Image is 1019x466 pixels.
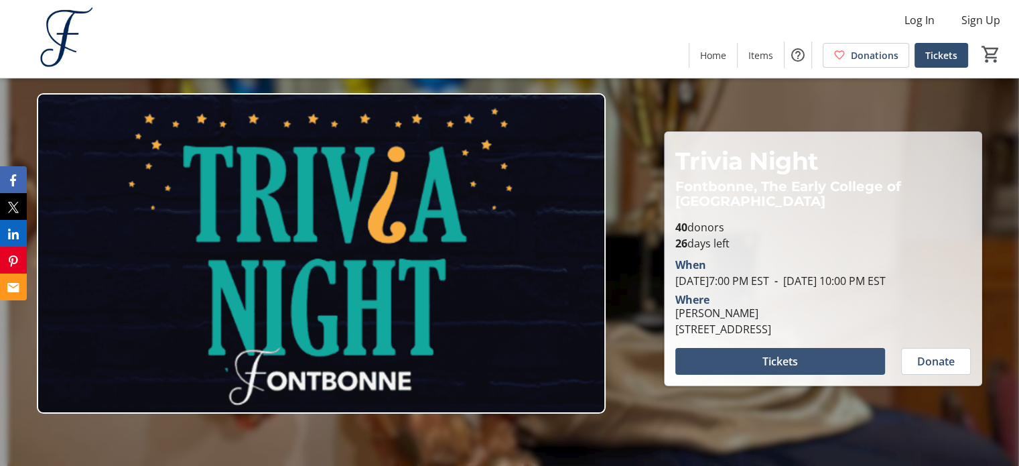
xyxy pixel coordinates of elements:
span: - [769,274,783,288]
span: Donate [917,353,955,369]
img: Campaign CTA Media Photo [37,93,606,414]
a: Items [738,43,784,68]
span: [DATE] 10:00 PM EST [769,274,886,288]
span: Donations [851,48,898,62]
p: days left [675,235,971,251]
span: Tickets [762,353,798,369]
span: Tickets [925,48,957,62]
b: 40 [675,220,687,235]
p: donors [675,219,971,235]
button: Help [785,42,811,68]
img: Fontbonne, The Early College of Boston's Logo [8,5,127,72]
a: Donations [823,43,909,68]
div: [PERSON_NAME] [675,305,771,321]
button: Sign Up [951,9,1011,31]
span: Fontbonne, The Early College of [GEOGRAPHIC_DATA] [675,178,905,209]
span: Items [748,48,773,62]
span: Trivia Night [675,146,819,176]
span: [DATE] 7:00 PM EST [675,274,769,288]
span: 26 [675,236,687,251]
div: When [675,257,706,273]
button: Donate [901,348,971,375]
button: Tickets [675,348,885,375]
div: Where [675,294,709,305]
div: [STREET_ADDRESS] [675,321,771,337]
span: Log In [904,12,935,28]
button: Log In [894,9,945,31]
a: Tickets [914,43,968,68]
a: Home [689,43,737,68]
span: Home [700,48,726,62]
span: Sign Up [961,12,1000,28]
button: Cart [979,42,1003,66]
